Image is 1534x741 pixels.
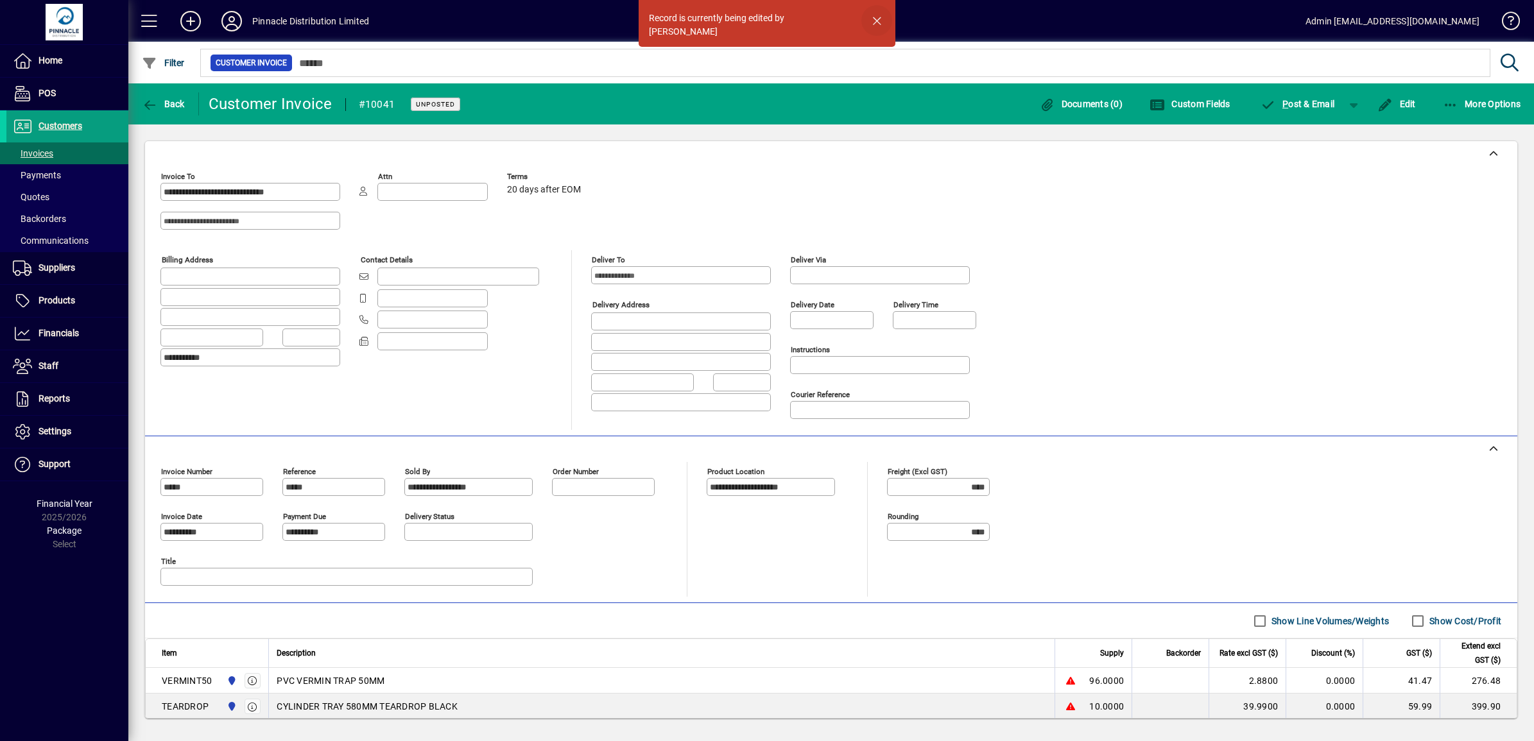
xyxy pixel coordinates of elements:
[39,295,75,305] span: Products
[162,674,212,687] div: VERMINT50
[888,512,918,521] mat-label: Rounding
[1440,668,1517,694] td: 276.48
[6,142,128,164] a: Invoices
[128,92,199,115] app-page-header-button: Back
[893,300,938,309] mat-label: Delivery time
[1427,615,1501,627] label: Show Cost/Profit
[223,674,238,688] span: Pinnacle Distribution
[216,56,287,69] span: Customer Invoice
[39,328,79,338] span: Financials
[6,230,128,251] a: Communications
[39,55,62,65] span: Home
[139,51,188,74] button: Filter
[378,172,392,181] mat-label: Attn
[39,459,71,469] span: Support
[142,99,185,109] span: Back
[13,235,89,246] span: Communications
[1217,700,1278,713] div: 39.9900
[1036,92,1126,115] button: Documents (0)
[6,45,128,77] a: Home
[161,467,212,476] mat-label: Invoice number
[13,170,61,180] span: Payments
[1039,99,1123,109] span: Documents (0)
[142,58,185,68] span: Filter
[791,345,830,354] mat-label: Instructions
[47,525,82,536] span: Package
[1286,694,1363,719] td: 0.0000
[6,350,128,382] a: Staff
[1406,646,1432,660] span: GST ($)
[1443,99,1521,109] span: More Options
[1100,646,1124,660] span: Supply
[13,192,49,202] span: Quotes
[1440,92,1524,115] button: More Options
[1492,3,1518,44] a: Knowledge Base
[277,646,316,660] span: Description
[1282,99,1288,109] span: P
[162,646,177,660] span: Item
[791,255,826,264] mat-label: Deliver via
[6,285,128,317] a: Products
[1377,99,1416,109] span: Edit
[161,172,195,181] mat-label: Invoice To
[791,390,850,399] mat-label: Courier Reference
[6,164,128,186] a: Payments
[6,318,128,350] a: Financials
[1217,674,1278,687] div: 2.8800
[1363,668,1440,694] td: 41.47
[1150,99,1230,109] span: Custom Fields
[1448,639,1501,667] span: Extend excl GST ($)
[283,512,326,521] mat-label: Payment due
[1166,646,1201,660] span: Backorder
[162,700,209,713] div: TEARDROP
[405,467,430,476] mat-label: Sold by
[39,121,82,131] span: Customers
[6,416,128,448] a: Settings
[161,512,202,521] mat-label: Invoice date
[161,557,176,566] mat-label: Title
[507,173,584,181] span: Terms
[223,699,238,713] span: Pinnacle Distribution
[592,255,625,264] mat-label: Deliver To
[1440,694,1517,719] td: 399.90
[283,467,316,476] mat-label: Reference
[39,361,58,371] span: Staff
[6,186,128,208] a: Quotes
[252,11,369,31] div: Pinnacle Distribution Limited
[888,467,947,476] mat-label: Freight (excl GST)
[1374,92,1419,115] button: Edit
[39,426,71,436] span: Settings
[1269,615,1389,627] label: Show Line Volumes/Weights
[1254,92,1341,115] button: Post & Email
[211,10,252,33] button: Profile
[6,78,128,110] a: POS
[791,300,834,309] mat-label: Delivery date
[6,448,128,481] a: Support
[6,208,128,230] a: Backorders
[1146,92,1234,115] button: Custom Fields
[39,262,75,273] span: Suppliers
[553,467,599,476] mat-label: Order number
[6,383,128,415] a: Reports
[1311,646,1355,660] span: Discount (%)
[277,674,384,687] span: PVC VERMIN TRAP 50MM
[1286,668,1363,694] td: 0.0000
[1089,700,1124,713] span: 10.0000
[6,252,128,284] a: Suppliers
[707,467,764,476] mat-label: Product location
[1306,11,1479,31] div: Admin [EMAIL_ADDRESS][DOMAIN_NAME]
[416,100,455,108] span: Unposted
[39,393,70,404] span: Reports
[1219,646,1278,660] span: Rate excl GST ($)
[13,214,66,224] span: Backorders
[359,94,395,115] div: #10041
[37,498,92,509] span: Financial Year
[139,92,188,115] button: Back
[507,185,581,195] span: 20 days after EOM
[1089,674,1124,687] span: 96.0000
[39,88,56,98] span: POS
[209,94,332,114] div: Customer Invoice
[1261,99,1335,109] span: ost & Email
[277,700,458,713] span: CYLINDER TRAY 580MM TEARDROP BLACK
[1363,694,1440,719] td: 59.99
